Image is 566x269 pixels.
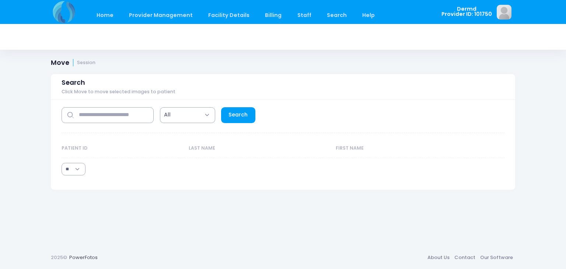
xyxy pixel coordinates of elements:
a: Our Software [478,251,515,264]
th: Patient ID [62,139,185,158]
span: Dermd Provider ID: 101750 [441,6,492,17]
span: All [164,111,171,119]
a: Provider Management [122,7,200,24]
img: image [497,5,511,20]
small: Session [77,60,95,66]
a: Staff [290,7,318,24]
a: Help [355,7,382,24]
a: Search [319,7,354,24]
a: PowerFotos [69,254,98,261]
h1: Move [51,59,95,67]
a: Search [221,107,255,123]
span: Search [62,79,85,87]
span: All [160,107,215,123]
a: About Us [425,251,452,264]
th: First Name [332,139,486,158]
a: Facility Details [201,7,257,24]
span: 2025© [51,254,67,261]
a: Contact [452,251,478,264]
th: Last Name [185,139,332,158]
a: Billing [258,7,289,24]
span: Click Move to move selected images to patient [62,89,175,95]
a: Home [89,7,120,24]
